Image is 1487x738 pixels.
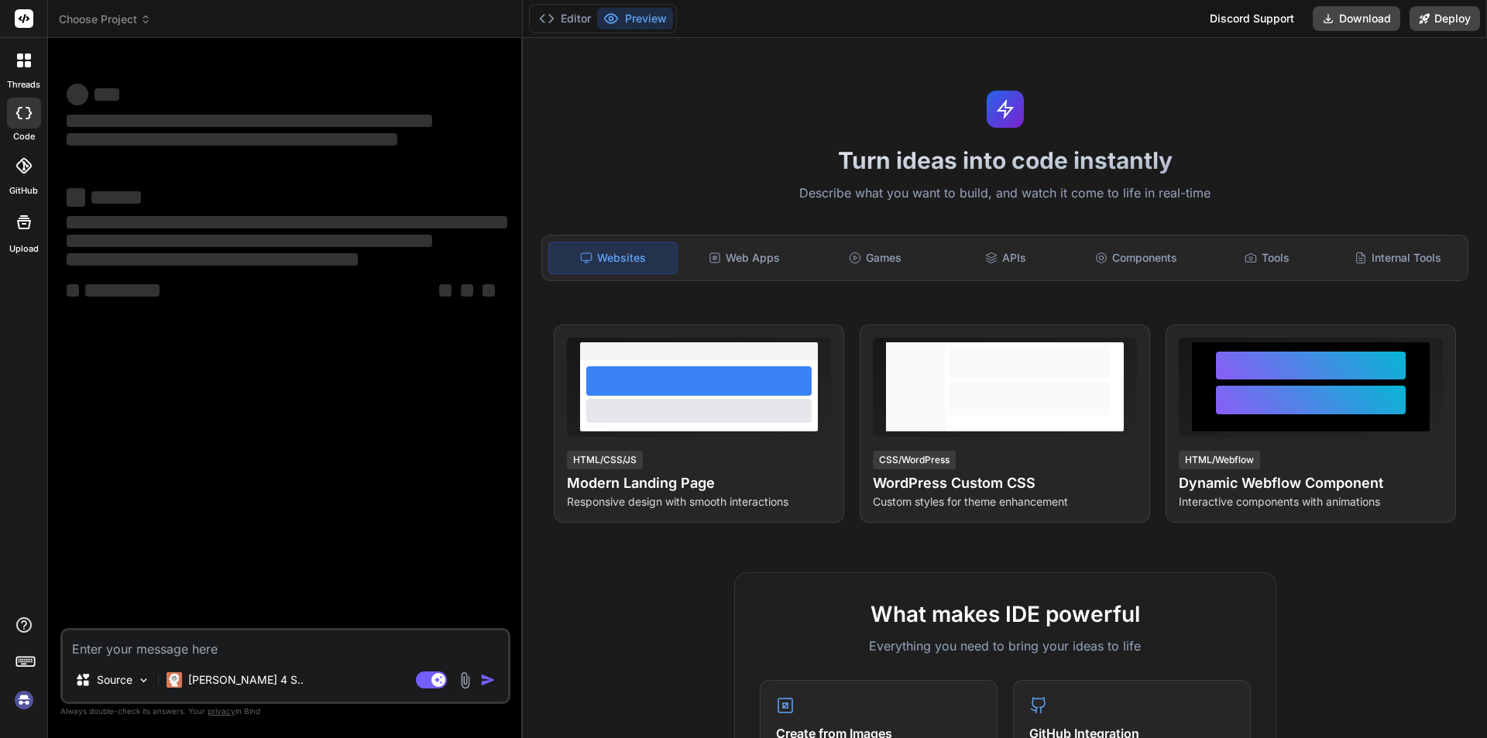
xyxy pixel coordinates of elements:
[97,672,132,688] p: Source
[597,8,673,29] button: Preview
[9,184,38,197] label: GitHub
[85,284,160,297] span: ‌
[567,494,831,510] p: Responsive design with smooth interactions
[532,146,1478,174] h1: Turn ideas into code instantly
[7,78,40,91] label: threads
[208,706,235,716] span: privacy
[94,88,119,101] span: ‌
[1073,242,1200,274] div: Components
[67,216,507,228] span: ‌
[67,253,358,266] span: ‌
[60,704,510,719] p: Always double-check its answers. Your in Bind
[67,235,432,247] span: ‌
[456,671,474,689] img: attachment
[461,284,473,297] span: ‌
[681,242,809,274] div: Web Apps
[567,472,831,494] h4: Modern Landing Page
[67,115,432,127] span: ‌
[873,472,1137,494] h4: WordPress Custom CSS
[67,284,79,297] span: ‌
[137,674,150,687] img: Pick Models
[1200,6,1303,31] div: Discord Support
[1179,472,1443,494] h4: Dynamic Webflow Component
[11,687,37,713] img: signin
[548,242,678,274] div: Websites
[91,191,141,204] span: ‌
[532,184,1478,204] p: Describe what you want to build, and watch it come to life in real-time
[760,637,1251,655] p: Everything you need to bring your ideas to life
[480,672,496,688] img: icon
[873,451,956,469] div: CSS/WordPress
[942,242,1070,274] div: APIs
[67,133,397,146] span: ‌
[167,672,182,688] img: Claude 4 Sonnet
[873,494,1137,510] p: Custom styles for theme enhancement
[1179,494,1443,510] p: Interactive components with animations
[1334,242,1461,274] div: Internal Tools
[1204,242,1331,274] div: Tools
[67,84,88,105] span: ‌
[9,242,39,256] label: Upload
[1410,6,1480,31] button: Deploy
[13,130,35,143] label: code
[1313,6,1400,31] button: Download
[533,8,597,29] button: Editor
[67,188,85,207] span: ‌
[812,242,939,274] div: Games
[483,284,495,297] span: ‌
[567,451,643,469] div: HTML/CSS/JS
[1179,451,1260,469] div: HTML/Webflow
[760,598,1251,630] h2: What makes IDE powerful
[439,284,452,297] span: ‌
[188,672,304,688] p: [PERSON_NAME] 4 S..
[59,12,151,27] span: Choose Project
